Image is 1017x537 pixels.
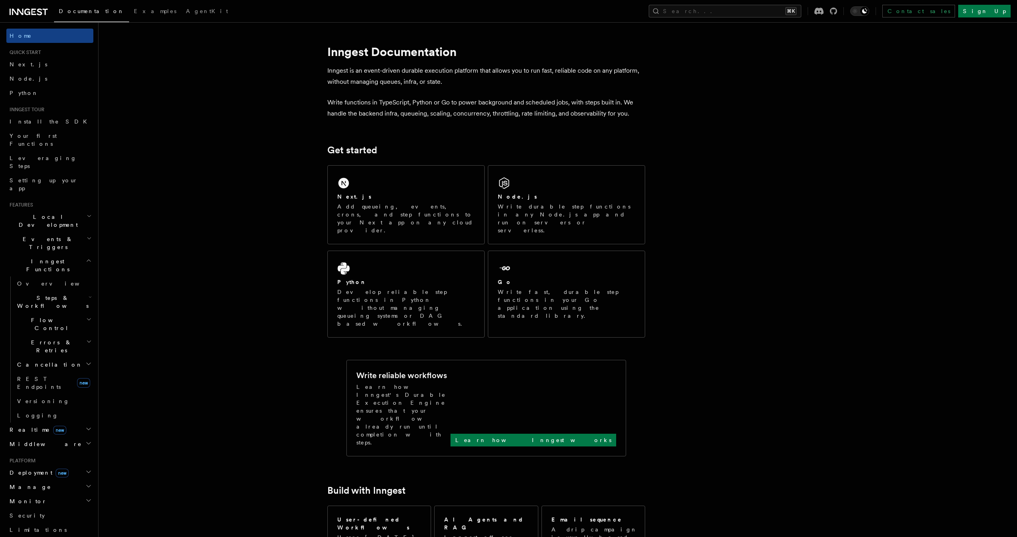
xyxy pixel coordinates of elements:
span: Platform [6,458,36,464]
h2: Next.js [337,193,371,201]
p: Develop reliable step functions in Python without managing queueing systems or DAG based workflows. [337,288,475,328]
span: new [56,469,69,477]
a: Security [6,508,93,523]
span: Deployment [6,469,69,477]
a: Sign Up [958,5,1011,17]
p: Learn how Inngest's Durable Execution Engine ensures that your workflow already run until complet... [356,383,450,446]
span: Examples [134,8,176,14]
span: new [77,378,90,388]
h1: Inngest Documentation [327,44,645,59]
span: Versioning [17,398,70,404]
span: Documentation [59,8,124,14]
a: AgentKit [181,2,233,21]
h2: Email sequence [551,516,622,523]
span: Install the SDK [10,118,92,125]
button: Manage [6,480,93,494]
span: Features [6,202,33,208]
a: Node.js [6,71,93,86]
a: GoWrite fast, durable step functions in your Go application using the standard library. [488,251,645,338]
span: Next.js [10,61,47,68]
span: Monitor [6,497,47,505]
button: Steps & Workflows [14,291,93,313]
h2: AI Agents and RAG [444,516,529,531]
a: Build with Inngest [327,485,406,496]
a: Install the SDK [6,114,93,129]
a: Learn how Inngest works [450,434,616,446]
span: AgentKit [186,8,228,14]
a: PythonDevelop reliable step functions in Python without managing queueing systems or DAG based wo... [327,251,485,338]
a: Node.jsWrite durable step functions in any Node.js app and run on servers or serverless. [488,165,645,244]
a: Leveraging Steps [6,151,93,173]
span: Setting up your app [10,177,78,191]
span: Inngest Functions [6,257,86,273]
span: REST Endpoints [17,376,61,390]
a: Your first Functions [6,129,93,151]
a: Python [6,86,93,100]
button: Realtimenew [6,423,93,437]
span: Realtime [6,426,66,434]
span: Logging [17,412,58,419]
button: Middleware [6,437,93,451]
a: REST Endpointsnew [14,372,93,394]
span: Cancellation [14,361,83,369]
div: Inngest Functions [6,276,93,423]
button: Deploymentnew [6,466,93,480]
button: Toggle dark mode [850,6,869,16]
h2: Write reliable workflows [356,370,447,381]
span: Overview [17,280,99,287]
p: Write functions in TypeScript, Python or Go to power background and scheduled jobs, with steps bu... [327,97,645,119]
a: Get started [327,145,377,156]
h2: Node.js [498,193,537,201]
span: Leveraging Steps [10,155,77,169]
p: Learn how Inngest works [455,436,611,444]
a: Next.js [6,57,93,71]
kbd: ⌘K [785,7,797,15]
p: Add queueing, events, crons, and step functions to your Next app on any cloud provider. [337,203,475,234]
span: Middleware [6,440,82,448]
span: Quick start [6,49,41,56]
span: Errors & Retries [14,338,86,354]
a: Examples [129,2,181,21]
a: Logging [14,408,93,423]
a: Versioning [14,394,93,408]
a: Setting up your app [6,173,93,195]
button: Cancellation [14,357,93,372]
p: Write fast, durable step functions in your Go application using the standard library. [498,288,635,320]
button: Errors & Retries [14,335,93,357]
a: Contact sales [882,5,955,17]
h2: Python [337,278,367,286]
h2: Go [498,278,512,286]
button: Flow Control [14,313,93,335]
a: Overview [14,276,93,291]
a: Next.jsAdd queueing, events, crons, and step functions to your Next app on any cloud provider. [327,165,485,244]
p: Inngest is an event-driven durable execution platform that allows you to run fast, reliable code ... [327,65,645,87]
span: Home [10,32,32,40]
span: Python [10,90,39,96]
button: Events & Triggers [6,232,93,254]
span: Manage [6,483,51,491]
button: Local Development [6,210,93,232]
a: Documentation [54,2,129,22]
span: Events & Triggers [6,235,87,251]
span: Local Development [6,213,87,229]
a: Limitations [6,523,93,537]
span: Security [10,512,45,519]
span: Your first Functions [10,133,57,147]
button: Search...⌘K [649,5,801,17]
span: Flow Control [14,316,86,332]
span: Steps & Workflows [14,294,89,310]
span: new [53,426,66,435]
button: Inngest Functions [6,254,93,276]
h2: User-defined Workflows [337,516,421,531]
p: Write durable step functions in any Node.js app and run on servers or serverless. [498,203,635,234]
span: Node.js [10,75,47,82]
button: Monitor [6,494,93,508]
span: Inngest tour [6,106,44,113]
span: Limitations [10,527,67,533]
a: Home [6,29,93,43]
